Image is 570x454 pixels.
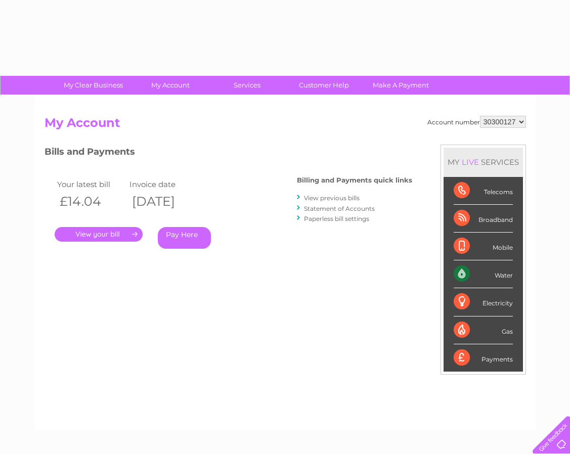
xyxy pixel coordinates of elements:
[128,76,212,95] a: My Account
[454,233,513,260] div: Mobile
[359,76,443,95] a: Make A Payment
[127,191,200,212] th: [DATE]
[304,194,360,202] a: View previous bills
[304,205,375,212] a: Statement of Accounts
[55,191,127,212] th: £14.04
[45,116,526,135] h2: My Account
[454,260,513,288] div: Water
[460,157,481,167] div: LIVE
[45,145,412,162] h3: Bills and Payments
[454,316,513,344] div: Gas
[454,177,513,205] div: Telecoms
[282,76,366,95] a: Customer Help
[52,76,135,95] a: My Clear Business
[55,177,127,191] td: Your latest bill
[205,76,289,95] a: Services
[297,176,412,184] h4: Billing and Payments quick links
[454,205,513,233] div: Broadband
[304,215,369,222] a: Paperless bill settings
[127,177,200,191] td: Invoice date
[158,227,211,249] a: Pay Here
[454,344,513,372] div: Payments
[427,116,526,128] div: Account number
[55,227,143,242] a: .
[454,288,513,316] div: Electricity
[444,148,523,176] div: MY SERVICES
